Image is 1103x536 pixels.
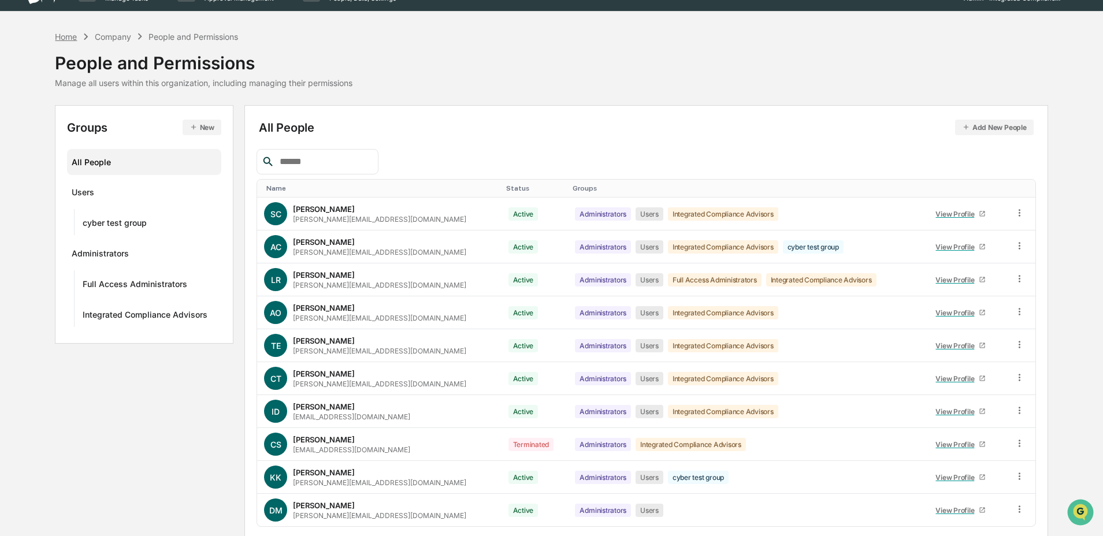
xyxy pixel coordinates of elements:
[668,207,778,221] div: Integrated Compliance Advisors
[931,370,991,388] a: View Profile
[270,209,281,219] span: SC
[293,435,355,444] div: [PERSON_NAME]
[115,196,140,204] span: Pylon
[931,304,991,322] a: View Profile
[23,146,75,157] span: Preclearance
[7,163,77,184] a: 🔎Data Lookup
[293,237,355,247] div: [PERSON_NAME]
[259,120,1033,135] div: All People
[508,306,538,319] div: Active
[293,412,410,421] div: [EMAIL_ADDRESS][DOMAIN_NAME]
[508,471,538,484] div: Active
[931,238,991,256] a: View Profile
[95,32,131,42] div: Company
[79,141,148,162] a: 🗄️Attestations
[668,405,778,418] div: Integrated Compliance Advisors
[935,243,979,251] div: View Profile
[575,471,631,484] div: Administrators
[668,273,762,286] div: Full Access Administrators
[668,471,729,484] div: cyber test group
[575,438,631,451] div: Administrators
[1016,184,1030,192] div: Toggle SortBy
[293,281,466,289] div: [PERSON_NAME][EMAIL_ADDRESS][DOMAIN_NAME]
[272,407,280,416] span: ID
[270,440,281,449] span: CS
[271,341,281,351] span: TE
[12,24,210,43] p: How can we help?
[935,506,979,515] div: View Profile
[293,336,355,345] div: [PERSON_NAME]
[39,88,190,100] div: Start new chat
[293,347,466,355] div: [PERSON_NAME][EMAIL_ADDRESS][DOMAIN_NAME]
[935,374,979,383] div: View Profile
[783,240,844,254] div: cyber test group
[573,184,919,192] div: Toggle SortBy
[183,120,221,135] button: New
[931,501,991,519] a: View Profile
[668,240,778,254] div: Integrated Compliance Advisors
[508,339,538,352] div: Active
[508,438,554,451] div: Terminated
[1066,498,1097,529] iframe: Open customer support
[508,405,538,418] div: Active
[293,478,466,487] div: [PERSON_NAME][EMAIL_ADDRESS][DOMAIN_NAME]
[636,273,663,286] div: Users
[636,306,663,319] div: Users
[575,207,631,221] div: Administrators
[293,501,355,510] div: [PERSON_NAME]
[293,204,355,214] div: [PERSON_NAME]
[72,248,129,262] div: Administrators
[84,147,93,156] div: 🗄️
[575,240,631,254] div: Administrators
[931,271,991,289] a: View Profile
[293,215,466,224] div: [PERSON_NAME][EMAIL_ADDRESS][DOMAIN_NAME]
[506,184,564,192] div: Toggle SortBy
[266,184,496,192] div: Toggle SortBy
[935,407,979,416] div: View Profile
[508,372,538,385] div: Active
[23,167,73,179] span: Data Lookup
[931,403,991,420] a: View Profile
[575,405,631,418] div: Administrators
[931,337,991,355] a: View Profile
[575,339,631,352] div: Administrators
[935,440,979,449] div: View Profile
[271,275,281,285] span: LR
[270,374,281,384] span: CT
[270,242,281,252] span: AC
[935,473,979,482] div: View Profile
[293,402,355,411] div: [PERSON_NAME]
[270,308,281,318] span: AO
[72,187,94,201] div: Users
[55,32,77,42] div: Home
[148,32,238,42] div: People and Permissions
[83,310,207,323] div: Integrated Compliance Advisors
[293,445,410,454] div: [EMAIL_ADDRESS][DOMAIN_NAME]
[575,372,631,385] div: Administrators
[12,147,21,156] div: 🖐️
[508,207,538,221] div: Active
[508,504,538,517] div: Active
[83,279,187,293] div: Full Access Administrators
[931,468,991,486] a: View Profile
[293,270,355,280] div: [PERSON_NAME]
[636,438,746,451] div: Integrated Compliance Advisors
[196,92,210,106] button: Start new chat
[7,141,79,162] a: 🖐️Preclearance
[12,88,32,109] img: 1746055101610-c473b297-6a78-478c-a979-82029cc54cd1
[931,435,991,453] a: View Profile
[636,372,663,385] div: Users
[270,472,281,482] span: KK
[636,504,663,517] div: Users
[293,314,466,322] div: [PERSON_NAME][EMAIL_ADDRESS][DOMAIN_NAME]
[575,306,631,319] div: Administrators
[508,240,538,254] div: Active
[955,120,1034,135] button: Add New People
[935,210,979,218] div: View Profile
[668,339,778,352] div: Integrated Compliance Advisors
[55,78,352,88] div: Manage all users within this organization, including managing their permissions
[12,169,21,178] div: 🔎
[636,207,663,221] div: Users
[575,273,631,286] div: Administrators
[636,405,663,418] div: Users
